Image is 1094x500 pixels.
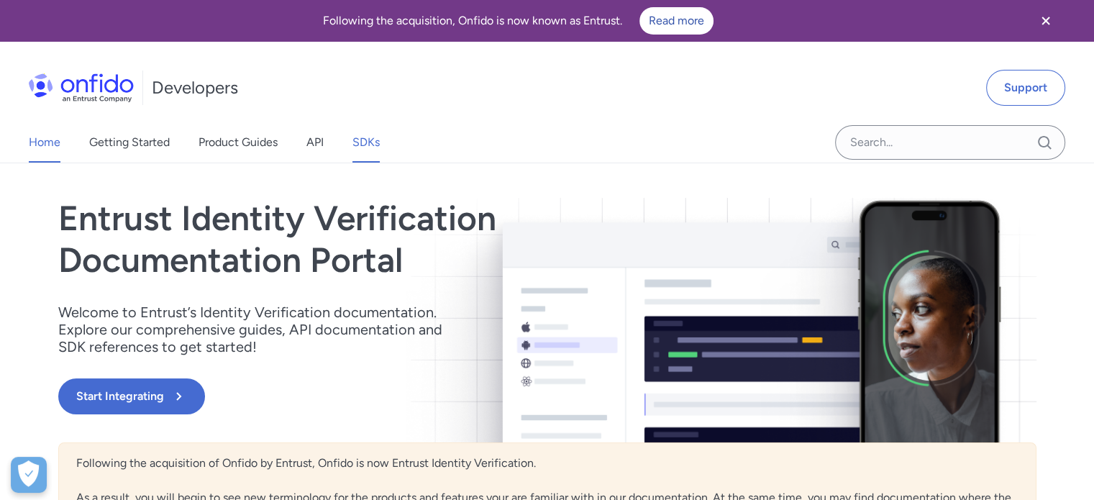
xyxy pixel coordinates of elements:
[152,76,238,99] h1: Developers
[58,378,205,414] button: Start Integrating
[199,122,278,163] a: Product Guides
[1019,3,1072,39] button: Close banner
[17,7,1019,35] div: Following the acquisition, Onfido is now known as Entrust.
[11,457,47,493] button: Open Preferences
[89,122,170,163] a: Getting Started
[1037,12,1054,29] svg: Close banner
[639,7,714,35] a: Read more
[29,73,134,102] img: Onfido Logo
[306,122,324,163] a: API
[352,122,380,163] a: SDKs
[58,198,743,281] h1: Entrust Identity Verification Documentation Portal
[835,125,1065,160] input: Onfido search input field
[58,304,461,355] p: Welcome to Entrust’s Identity Verification documentation. Explore our comprehensive guides, API d...
[29,122,60,163] a: Home
[11,457,47,493] div: Cookie Preferences
[986,70,1065,106] a: Support
[58,378,743,414] a: Start Integrating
